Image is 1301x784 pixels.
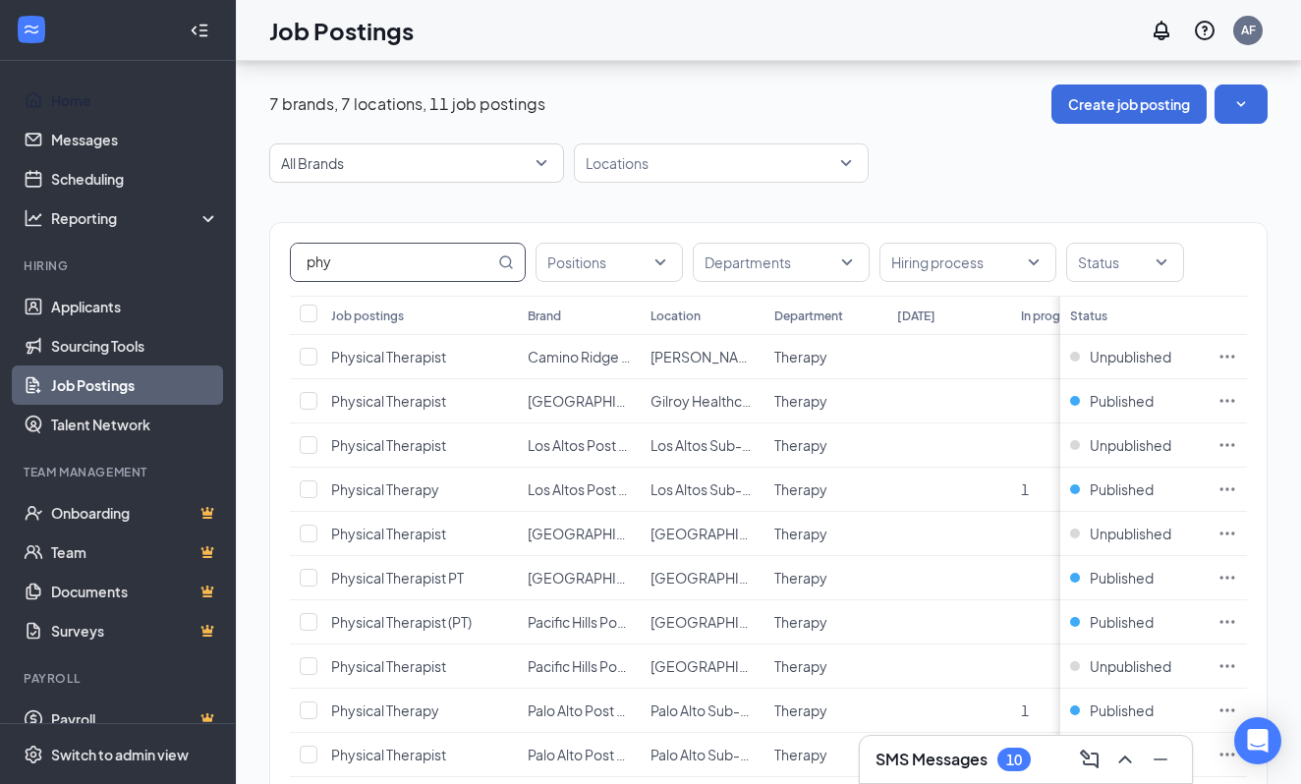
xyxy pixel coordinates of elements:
div: Job postings [331,308,404,324]
a: DocumentsCrown [51,572,219,611]
td: Pacific Coast Manor [641,556,764,600]
td: Therapy [764,733,887,777]
span: Physical Therapist [331,525,446,542]
h3: SMS Messages [876,749,988,770]
td: Palo Alto Sub-Acute & Rehab Center [641,689,764,733]
span: Therapy [774,436,827,454]
a: Messages [51,120,219,159]
svg: ComposeMessage [1078,748,1102,771]
span: Published [1090,700,1154,720]
div: Switch to admin view [51,745,189,764]
input: Search job postings [291,244,494,281]
svg: Ellipses [1217,347,1237,366]
span: Therapy [774,525,827,542]
div: Brand [528,308,561,324]
a: TeamCrown [51,532,219,572]
td: Pacific Hills Post Acute [518,644,641,689]
a: OnboardingCrown [51,493,219,532]
span: Therapy [774,613,827,631]
th: [DATE] [887,296,1010,335]
span: Camino Ridge Post Acute [528,348,691,365]
svg: MagnifyingGlass [498,254,514,270]
td: Therapy [764,512,887,556]
span: Therapy [774,392,827,410]
button: Create job posting [1051,84,1207,124]
td: Therapy [764,600,887,644]
span: [GEOGRAPHIC_DATA] [528,392,671,410]
span: Published [1090,391,1154,411]
span: Unpublished [1090,524,1171,543]
span: [PERSON_NAME] Nursing & Rehab [650,348,870,365]
a: SurveysCrown [51,611,219,650]
span: Los Altos Sub-Acute & Rehab Center [650,436,884,454]
td: Pacific Coast Manor [518,512,641,556]
td: Pacific Coast Manor [641,512,764,556]
div: Reporting [51,208,220,228]
svg: Minimize [1149,748,1172,771]
td: Therapy [764,689,887,733]
svg: Collapse [190,21,209,40]
svg: Ellipses [1217,391,1237,411]
span: Unpublished [1090,656,1171,676]
svg: Settings [24,745,43,764]
th: Status [1060,296,1208,335]
span: Physical Therapy [331,480,439,498]
span: [GEOGRAPHIC_DATA] [650,613,794,631]
a: Talent Network [51,405,219,444]
svg: ChevronUp [1113,748,1137,771]
td: Pacific Hills Post Acute [518,600,641,644]
svg: QuestionInfo [1193,19,1216,42]
div: Department [774,308,843,324]
svg: Ellipses [1217,656,1237,676]
td: Therapy [764,379,887,423]
span: Physical Therapist PT [331,569,464,587]
svg: Notifications [1150,19,1173,42]
span: Los Altos Sub-Acute & Rehab Center [650,480,884,498]
span: Physical Therapist [331,436,446,454]
div: Payroll [24,670,215,687]
svg: Ellipses [1217,700,1237,720]
button: ChevronUp [1109,744,1141,775]
button: SmallChevronDown [1215,84,1268,124]
span: Palo Alto Post Acute [528,701,654,719]
a: Home [51,81,219,120]
span: Published [1090,479,1154,499]
span: [GEOGRAPHIC_DATA] [528,525,671,542]
div: Location [650,308,701,324]
button: Minimize [1145,744,1176,775]
td: Palo Alto Post Acute [518,733,641,777]
a: Applicants [51,287,219,326]
span: Physical Therapist [331,392,446,410]
a: Scheduling [51,159,219,198]
div: Team Management [24,464,215,480]
td: Pacific Coast Manor [518,556,641,600]
svg: Ellipses [1217,745,1237,764]
span: Unpublished [1090,347,1171,366]
span: Physical Therapist [331,746,446,763]
span: [GEOGRAPHIC_DATA] [650,657,794,675]
svg: Ellipses [1217,568,1237,588]
h1: Job Postings [269,14,414,47]
td: Los Altos Sub-Acute & Rehab Center [641,468,764,512]
td: Camino Ridge Post Acute [518,335,641,379]
td: Palo Alto Sub-Acute & Rehab Center [641,733,764,777]
span: Physical Therapy [331,701,439,719]
svg: Ellipses [1217,435,1237,455]
a: Job Postings [51,365,219,405]
span: Physical Therapist [331,348,446,365]
p: All Brands [281,153,344,173]
div: Hiring [24,257,215,274]
td: Therapy [764,644,887,689]
span: Los Altos Post Acute [528,436,656,454]
span: [GEOGRAPHIC_DATA] [528,569,671,587]
button: ComposeMessage [1074,744,1105,775]
span: Palo Alto Sub-Acute & Rehab Center [650,746,882,763]
span: 1 [1021,701,1029,719]
p: 7 brands, 7 locations, 11 job postings [269,93,545,115]
span: [GEOGRAPHIC_DATA] [650,569,794,587]
div: AF [1241,22,1256,38]
a: PayrollCrown [51,700,219,739]
span: Therapy [774,746,827,763]
th: In progress [1011,296,1134,335]
span: Gilroy Healthcare & Rehab Center [650,392,868,410]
